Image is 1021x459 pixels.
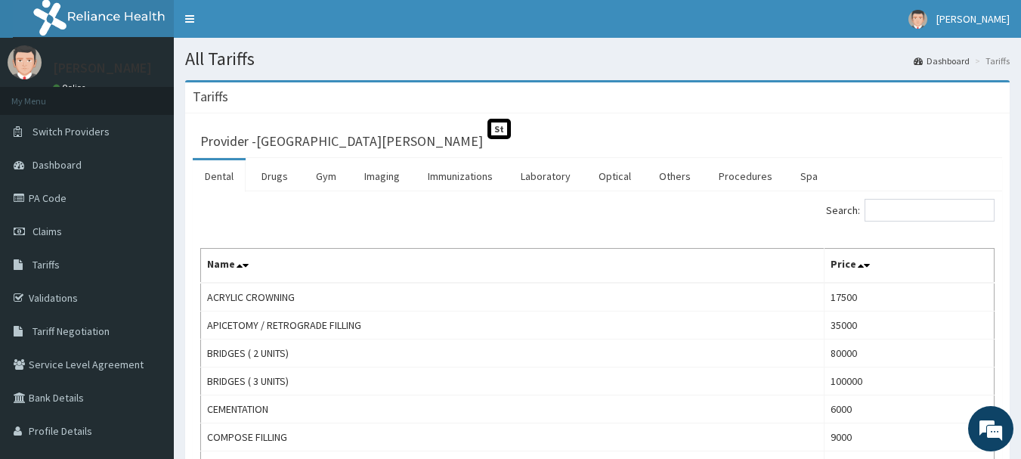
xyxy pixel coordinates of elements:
span: Switch Providers [32,125,110,138]
td: 6000 [825,395,995,423]
td: CEMENTATION [201,395,825,423]
td: 35000 [825,312,995,340]
a: Online [53,82,89,93]
th: Price [825,249,995,284]
p: [PERSON_NAME] [53,61,152,75]
span: Dashboard [32,158,82,172]
td: ACRYLIC CROWNING [201,283,825,312]
td: COMPOSE FILLING [201,423,825,451]
img: User Image [908,10,927,29]
a: Imaging [352,160,412,192]
h3: Provider - [GEOGRAPHIC_DATA][PERSON_NAME] [200,135,483,148]
span: Tariffs [32,258,60,271]
a: Immunizations [416,160,505,192]
span: [PERSON_NAME] [936,12,1010,26]
a: Laboratory [509,160,583,192]
a: Dashboard [914,54,970,67]
td: 100000 [825,368,995,395]
a: Others [647,160,703,192]
a: Optical [586,160,643,192]
span: Tariff Negotiation [32,324,110,338]
a: Spa [788,160,830,192]
a: Gym [304,160,348,192]
th: Name [201,249,825,284]
a: Dental [193,160,246,192]
li: Tariffs [971,54,1010,67]
td: APICETOMY / RETROGRADE FILLING [201,312,825,340]
img: User Image [8,45,42,79]
td: BRIDGES ( 3 UNITS) [201,368,825,395]
span: St [487,119,511,139]
a: Drugs [249,160,300,192]
h1: All Tariffs [185,49,1010,69]
h3: Tariffs [193,90,228,104]
td: 80000 [825,340,995,368]
label: Search: [826,199,995,222]
td: 9000 [825,423,995,451]
a: Procedures [707,160,784,192]
td: BRIDGES ( 2 UNITS) [201,340,825,368]
td: 17500 [825,283,995,312]
span: Claims [32,225,62,238]
input: Search: [865,199,995,222]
